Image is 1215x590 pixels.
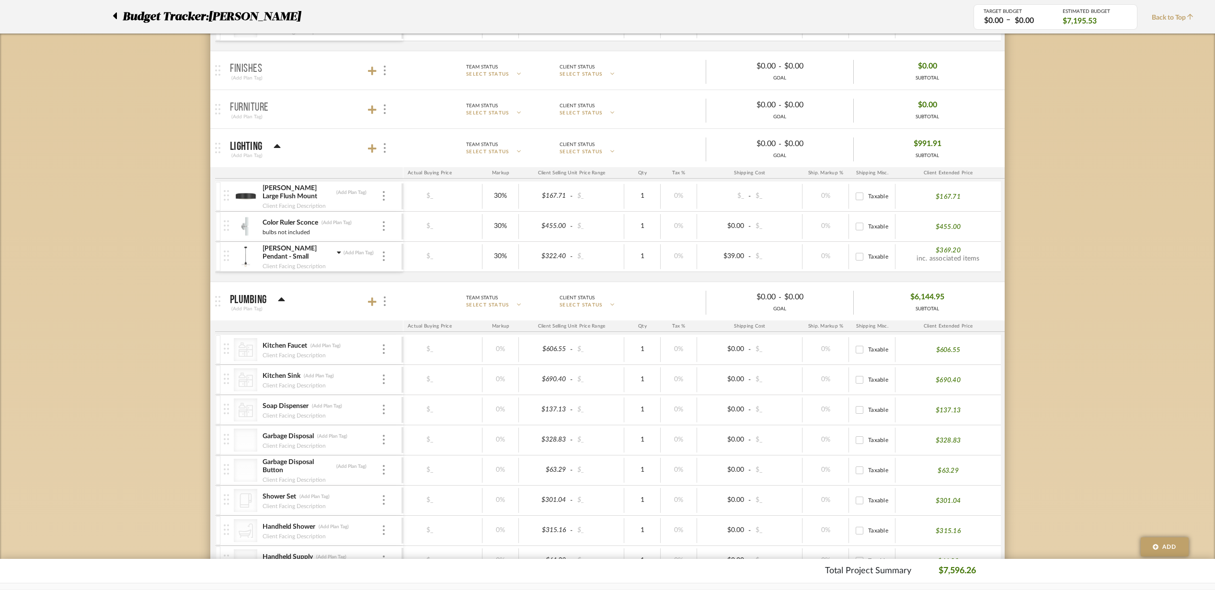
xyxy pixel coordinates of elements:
div: $322.40 [522,250,569,263]
div: $0.00 [700,523,747,537]
img: 3dots-v.svg [383,251,385,261]
div: 30% [485,189,516,203]
img: 3dots-v.svg [384,66,386,75]
div: $690.40 [522,373,569,386]
span: Taxable [868,193,888,199]
span: Taxable [868,437,888,443]
p: $137.13 [936,406,961,415]
img: grip.svg [215,143,220,153]
span: Back to Top [1152,13,1198,23]
div: 0% [485,463,516,477]
div: (Add Plan Tag) [299,493,330,500]
span: - [569,375,574,385]
span: $991.91 [914,136,941,151]
img: 3dots-v.svg [383,405,385,414]
span: - [569,345,574,354]
span: Taxable [868,498,888,503]
div: $0.00 [700,373,747,386]
div: $606.55 [522,342,569,356]
p: inc. associated items [917,256,979,262]
span: - [569,192,574,201]
div: 0% [485,493,516,507]
div: 1 [627,554,657,567]
span: $7,195.53 [1063,16,1097,26]
span: Taxable [868,347,888,352]
img: 1979cd3f-5fc1-4350-9a84-b05ce921d46c_50x50.jpg [234,245,257,268]
div: $_ [574,554,621,567]
div: SUBTOTAL [916,113,939,121]
div: 0% [805,342,846,356]
div: 1 [627,219,657,233]
div: 0% [805,189,846,203]
div: $39.00 [700,250,747,263]
img: 3dots-v.svg [383,374,385,384]
div: $63.29 [522,463,569,477]
div: (Add Plan Tag) [230,74,264,82]
div: 1 [627,523,657,537]
div: 0% [664,554,694,567]
span: Taxable [868,528,888,533]
div: $_ [574,189,621,203]
div: SUBTOTAL [914,152,941,159]
div: Color Ruler Sconce [262,218,319,227]
div: $_ [753,189,800,203]
div: $_ [753,342,800,356]
span: - [747,405,753,415]
div: $0.00 [714,290,779,305]
div: (Add Plan Tag) [230,305,264,313]
span: SELECT STATUS [466,302,509,309]
div: 0% [664,189,694,203]
div: 1 [627,342,657,356]
div: $0.00 [700,403,747,417]
mat-expansion-panel-header: Lighting(Add Plan Tag)Team StatusSELECT STATUSClient StatusSELECT STATUS$0.00-$0.00GOAL$991.91SUB... [210,129,1005,167]
img: vertical-grip.svg [224,220,229,231]
span: - [779,61,781,72]
mat-expansion-panel-header: Garbage Disposal(Add Plan Tag)Client Facing Description$328.83-$_$_0%$328.83-$_10%$0.00-$_0%Taxab... [15,425,1001,455]
span: SELECT STATUS [560,110,603,117]
span: SELECT STATUS [560,148,603,156]
img: grip.svg [215,65,220,76]
img: 3dots-v.svg [383,465,385,475]
img: vertical-grip.svg [224,343,229,354]
p: $63.29 [938,466,959,476]
span: - [747,465,753,475]
span: - [747,435,753,445]
div: $_ [753,403,800,417]
div: TARGET BUDGET [984,9,1048,14]
div: (Add Plan Tag) [318,523,349,530]
div: 1 [627,493,657,507]
div: [PERSON_NAME] Pendant - Small [262,244,333,261]
span: Taxable [868,254,888,260]
div: Qty [624,320,661,332]
img: vertical-grip.svg [224,494,229,505]
span: $6,144.95 [910,290,944,305]
span: - [569,465,574,475]
span: - [747,252,753,261]
div: Soap Dispenser [262,402,309,411]
div: Kitchen Sink [262,372,301,381]
div: ESTIMATED BUDGET [1063,9,1127,14]
div: 0% [485,342,516,356]
img: 3dots-v.svg [384,143,386,153]
div: $_ [403,342,456,356]
div: $_ [403,250,456,263]
mat-expansion-panel-header: Furniture(Add Plan Tag)Team StatusSELECT STATUSClient StatusSELECT STATUS$0.00-$0.00GOAL$0.00SUBT... [210,90,1005,128]
img: 3dots-v.svg [383,525,385,535]
div: Client Status [560,63,595,71]
div: Client Facing Description [262,261,326,271]
div: Shipping Cost [697,320,802,332]
div: $_ [574,250,621,263]
div: $0.00 [981,15,1006,26]
div: 0% [664,219,694,233]
span: SELECT STATUS [466,71,509,78]
div: Team Status [466,102,498,110]
p: $315.16 [936,526,961,536]
div: 0% [805,523,846,537]
div: 0% [805,463,846,477]
div: $0.00 [700,554,747,567]
div: $0.00 [714,59,779,74]
span: – [1006,14,1010,26]
div: $_ [574,523,621,537]
div: $_ [403,463,456,477]
div: $455.00 [522,219,569,233]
